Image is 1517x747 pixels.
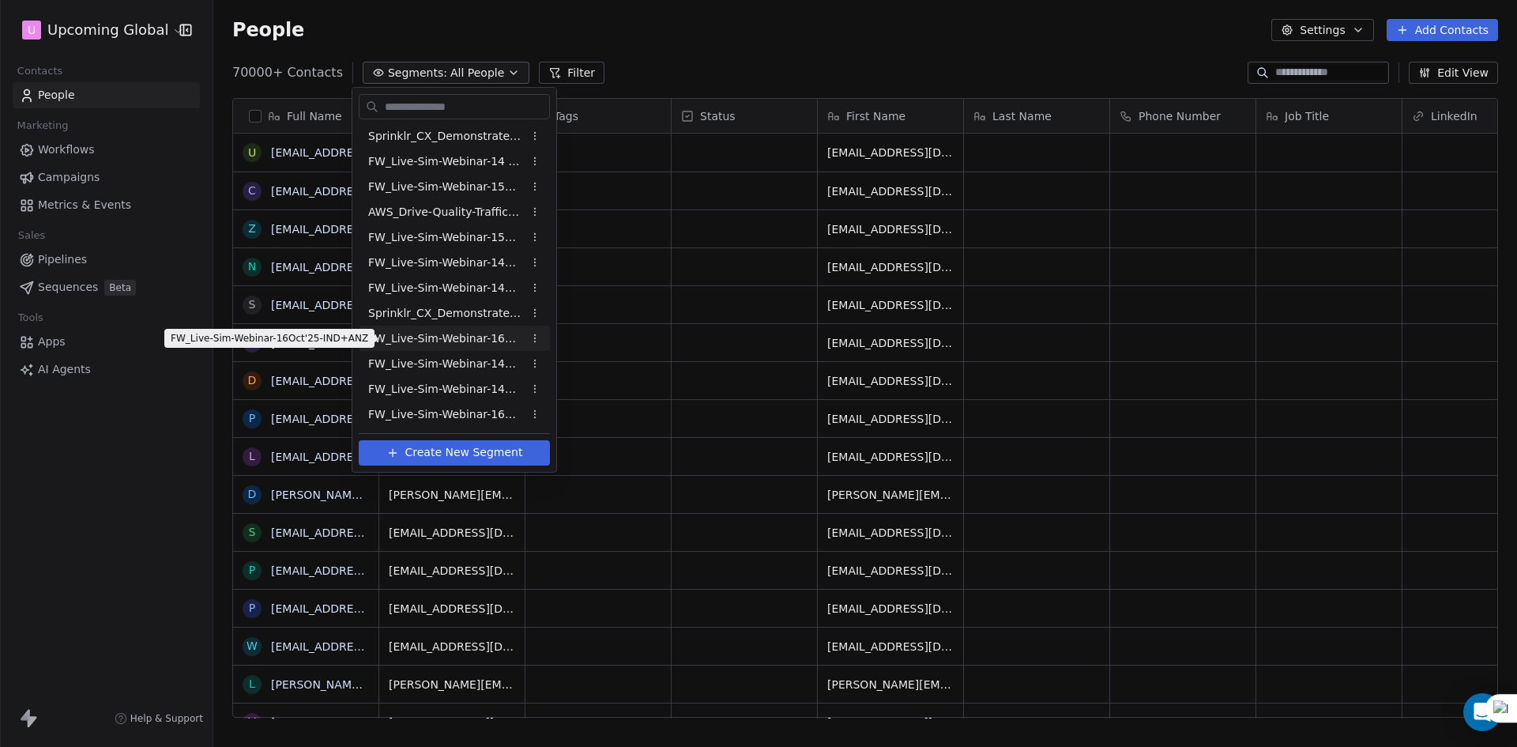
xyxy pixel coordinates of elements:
[405,444,523,461] span: Create New Segment
[368,356,523,372] span: FW_Live-Sim-Webinar-14Oct'25-EU CX
[368,128,523,145] span: Sprinklr_CX_Demonstrate_Reg_Drive_[DATE]
[368,153,523,170] span: FW_Live-Sim-Webinar-14 Oct'25-NA
[359,440,550,466] button: Create New Segment
[368,381,523,398] span: FW_Live-Sim-Webinar-14Oct'25-IND+ANZ CX
[368,204,523,221] span: AWS_Drive-Quality-Traffic_5thOct'25
[368,255,523,271] span: FW_Live-Sim-Webinar-14Oct'25-IND+ANZ
[368,305,523,322] span: Sprinklr_CX_Demonstrate_Reg_Drive_[DATE]
[171,332,368,345] p: FW_Live-Sim-Webinar-16Oct'25-IND+ANZ
[368,280,523,296] span: FW_Live-Sim-Webinar-14Oct'25-EU
[368,406,523,423] span: FW_Live-Sim-Webinar-16Oct'25-NA
[368,179,523,195] span: FW_Live-Sim-Webinar-15Oct'25-EU
[368,229,523,246] span: FW_Live-Sim-Webinar-15Oct'25-NA
[368,330,523,347] span: FW_Live-Sim-Webinar-16Oct'25-IND+ANZ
